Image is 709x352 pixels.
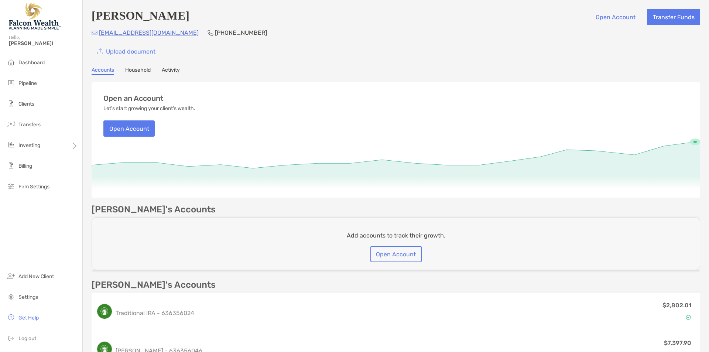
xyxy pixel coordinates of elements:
a: Accounts [92,67,114,75]
button: Transfer Funds [647,9,700,25]
span: [PERSON_NAME]! [9,40,78,47]
span: Transfers [18,122,41,128]
p: Add accounts to track their growth. [347,231,445,240]
img: investing icon [7,140,16,149]
span: Get Help [18,315,39,321]
span: Pipeline [18,80,37,86]
img: clients icon [7,99,16,108]
a: Household [125,67,151,75]
p: Let's start growing your client's wealth. [103,106,195,112]
span: Dashboard [18,59,45,66]
span: Settings [18,294,38,300]
img: Phone Icon [208,30,213,36]
p: [PERSON_NAME]'s Accounts [92,280,216,290]
img: logout icon [7,334,16,342]
p: [PERSON_NAME]'s Accounts [92,205,216,214]
img: button icon [97,48,103,55]
span: Clients [18,101,34,107]
img: add_new_client icon [7,271,16,280]
h3: Open an Account [103,94,164,103]
span: Log out [18,335,36,342]
p: $2,802.01 [662,301,691,310]
img: settings icon [7,292,16,301]
img: firm-settings icon [7,182,16,191]
img: logo account [97,304,112,319]
img: pipeline icon [7,78,16,87]
p: $7,397.90 [664,338,691,348]
button: Open Account [590,9,641,25]
h4: [PERSON_NAME] [92,9,189,25]
p: [EMAIL_ADDRESS][DOMAIN_NAME] [99,28,199,37]
button: Open Account [370,246,422,262]
img: dashboard icon [7,58,16,66]
img: billing icon [7,161,16,170]
span: Investing [18,142,40,148]
span: Add New Client [18,273,54,280]
img: Falcon Wealth Planning Logo [9,3,61,30]
p: Traditional IRA - 636356024 [116,308,194,318]
img: transfers icon [7,120,16,129]
p: [PHONE_NUMBER] [215,28,267,37]
span: Firm Settings [18,184,49,190]
span: Billing [18,163,32,169]
a: Activity [162,67,180,75]
a: Upload document [92,43,161,59]
img: get-help icon [7,313,16,322]
img: Account Status icon [686,315,691,320]
img: Email Icon [92,31,97,35]
button: Open Account [103,120,155,137]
